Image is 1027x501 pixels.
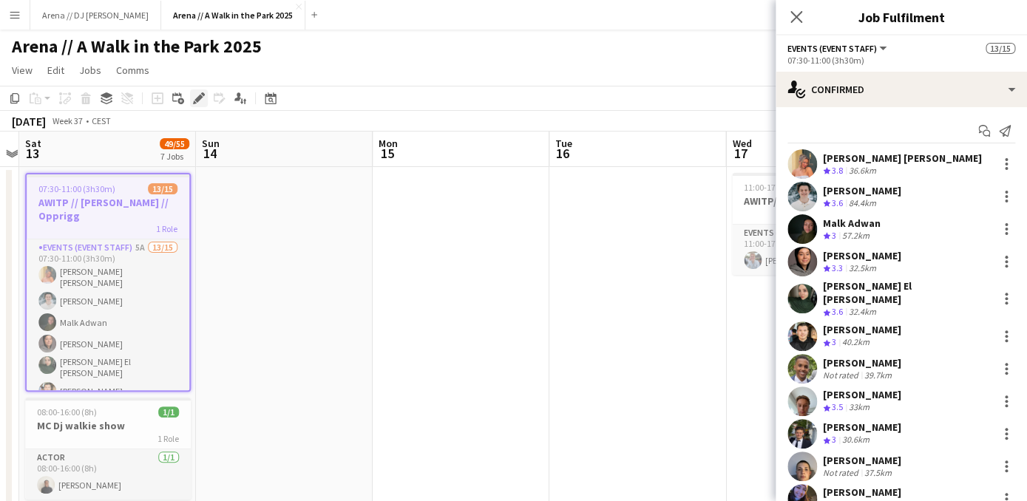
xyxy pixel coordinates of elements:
[823,369,861,381] div: Not rated
[861,369,895,381] div: 39.7km
[25,398,191,500] app-job-card: 08:00-16:00 (8h)1/1MC Dj walkie show1 RoleActor1/108:00-16:00 (8h)[PERSON_NAME]
[25,137,41,150] span: Sat
[823,467,861,478] div: Not rated
[846,165,879,177] div: 36.6km
[157,433,179,444] span: 1 Role
[37,406,97,417] span: 08:00-16:00 (8h)
[832,230,836,241] span: 3
[839,336,872,349] div: 40.2km
[832,262,843,273] span: 3.3
[832,434,836,445] span: 3
[823,356,901,369] div: [PERSON_NAME]
[25,449,191,500] app-card-role: Actor1/108:00-16:00 (8h)[PERSON_NAME]
[92,115,111,126] div: CEST
[846,262,879,275] div: 32.5km
[787,55,1015,66] div: 07:30-11:00 (3h30m)
[832,197,843,208] span: 3.6
[160,138,189,149] span: 49/55
[156,223,177,234] span: 1 Role
[823,279,992,306] div: [PERSON_NAME] El [PERSON_NAME]
[832,401,843,412] span: 3.5
[49,115,86,126] span: Week 37
[839,434,872,446] div: 30.6km
[555,137,572,150] span: Tue
[379,137,398,150] span: Mon
[23,145,41,162] span: 13
[25,173,191,392] app-job-card: 07:30-11:00 (3h30m)13/15AWITP // [PERSON_NAME] // Opprigg1 RoleEvents (Event Staff)5A13/1507:30-1...
[158,406,179,417] span: 1/1
[732,173,898,275] app-job-card: 11:00-17:00 (6h)1/1AWITP//Lager1 RoleEvents (Warehouse)1/111:00-17:00 (6h)[PERSON_NAME]
[823,151,982,165] div: [PERSON_NAME] [PERSON_NAME]
[47,64,64,77] span: Edit
[200,145,220,162] span: 14
[30,1,161,30] button: Arena // DJ [PERSON_NAME]
[41,61,70,80] a: Edit
[116,64,149,77] span: Comms
[823,184,901,197] div: [PERSON_NAME]
[823,217,881,230] div: Malk Adwan
[27,196,189,222] h3: AWITP // [PERSON_NAME] // Opprigg
[732,225,898,275] app-card-role: Events (Warehouse)1/111:00-17:00 (6h)[PERSON_NAME]
[832,165,843,176] span: 3.8
[839,230,872,242] div: 57.2km
[787,43,877,54] span: Events (Event Staff)
[732,194,898,208] h3: AWITP//Lager
[776,7,1027,27] h3: Job Fulfilment
[832,336,836,347] span: 3
[823,485,901,499] div: [PERSON_NAME]
[823,454,901,467] div: [PERSON_NAME]
[846,401,872,414] div: 33km
[986,43,1015,54] span: 13/15
[12,114,46,129] div: [DATE]
[846,306,879,318] div: 32.4km
[38,183,115,194] span: 07:30-11:00 (3h30m)
[823,323,901,336] div: [PERSON_NAME]
[110,61,155,80] a: Comms
[832,306,843,317] span: 3.6
[787,43,889,54] button: Events (Event Staff)
[148,183,177,194] span: 13/15
[823,249,901,262] div: [PERSON_NAME]
[6,61,38,80] a: View
[732,137,751,150] span: Wed
[161,1,305,30] button: Arena // A Walk in the Park 2025
[823,420,901,434] div: [PERSON_NAME]
[202,137,220,150] span: Sun
[25,419,191,432] h3: MC Dj walkie show
[160,151,189,162] div: 7 Jobs
[79,64,101,77] span: Jobs
[376,145,398,162] span: 15
[846,197,879,210] div: 84.4km
[823,388,901,401] div: [PERSON_NAME]
[861,467,895,478] div: 37.5km
[776,72,1027,107] div: Confirmed
[553,145,572,162] span: 16
[73,61,107,80] a: Jobs
[744,182,804,193] span: 11:00-17:00 (6h)
[730,145,751,162] span: 17
[12,35,262,58] h1: Arena // A Walk in the Park 2025
[12,64,33,77] span: View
